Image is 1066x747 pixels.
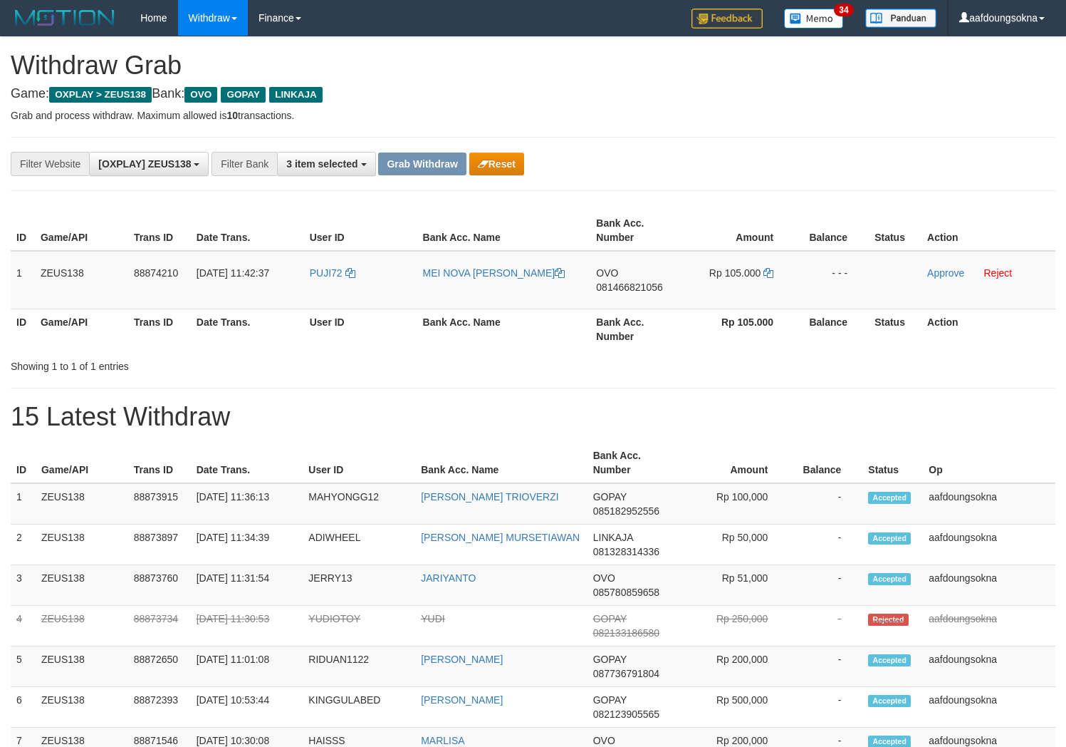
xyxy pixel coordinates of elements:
[303,565,415,606] td: JERRY13
[11,403,1055,431] h1: 15 Latest Withdraw
[417,210,591,251] th: Bank Acc. Name
[415,443,587,483] th: Bank Acc. Name
[36,525,128,565] td: ZEUS138
[923,646,1055,687] td: aafdoungsokna
[593,613,627,624] span: GOPAY
[789,646,862,687] td: -
[11,309,35,349] th: ID
[11,152,89,176] div: Filter Website
[303,525,415,565] td: ADIWHEEL
[36,606,128,646] td: ZEUS138
[593,546,659,557] span: Copy 081328314336 to clipboard
[98,158,191,170] span: [OXPLAY] ZEUS138
[11,443,36,483] th: ID
[197,267,269,279] span: [DATE] 11:42:37
[128,606,191,646] td: 88873734
[303,606,415,646] td: YUDIOTOY
[191,210,304,251] th: Date Trans.
[191,646,303,687] td: [DATE] 11:01:08
[593,735,615,746] span: OVO
[834,4,853,16] span: 34
[593,654,627,665] span: GOPAY
[789,525,862,565] td: -
[303,646,415,687] td: RIDUAN1122
[134,267,178,279] span: 88874210
[921,309,1055,349] th: Action
[36,565,128,606] td: ZEUS138
[304,210,417,251] th: User ID
[128,687,191,728] td: 88872393
[680,443,790,483] th: Amount
[128,525,191,565] td: 88873897
[593,505,659,517] span: Copy 085182952556 to clipboard
[590,309,684,349] th: Bank Acc. Number
[593,532,633,543] span: LINKAJA
[923,565,1055,606] td: aafdoungsokna
[310,267,355,279] a: PUJI72
[226,110,238,121] strong: 10
[593,491,627,503] span: GOPAY
[680,687,790,728] td: Rp 500,000
[795,309,869,349] th: Balance
[680,606,790,646] td: Rp 250,000
[923,443,1055,483] th: Op
[184,87,217,103] span: OVO
[596,267,618,279] span: OVO
[593,627,659,639] span: Copy 082133186580 to clipboard
[11,606,36,646] td: 4
[709,267,761,279] span: Rp 105.000
[128,483,191,525] td: 88873915
[128,646,191,687] td: 88872650
[590,210,684,251] th: Bank Acc. Number
[789,606,862,646] td: -
[868,654,911,666] span: Accepted
[417,309,591,349] th: Bank Acc. Name
[277,152,375,176] button: 3 item selected
[923,525,1055,565] td: aafdoungsokna
[795,251,869,309] td: - - -
[11,251,35,309] td: 1
[784,9,844,29] img: Button%20Memo.svg
[691,9,763,29] img: Feedback.jpg
[587,443,680,483] th: Bank Acc. Number
[593,668,659,679] span: Copy 087736791804 to clipboard
[303,687,415,728] td: KINGGULABED
[128,565,191,606] td: 88873760
[469,153,524,175] button: Reset
[191,606,303,646] td: [DATE] 11:30:53
[868,573,911,585] span: Accepted
[49,87,152,103] span: OXPLAY > ZEUS138
[35,251,128,309] td: ZEUS138
[421,572,476,584] a: JARIYANTO
[89,152,209,176] button: [OXPLAY] ZEUS138
[868,492,911,504] span: Accepted
[35,210,128,251] th: Game/API
[36,687,128,728] td: ZEUS138
[927,267,964,279] a: Approve
[378,153,466,175] button: Grab Withdraw
[983,267,1012,279] a: Reject
[593,709,659,720] span: Copy 082123905565 to clipboard
[11,87,1055,101] h4: Game: Bank:
[128,210,191,251] th: Trans ID
[593,587,659,598] span: Copy 085780859658 to clipboard
[191,483,303,525] td: [DATE] 11:36:13
[304,309,417,349] th: User ID
[303,443,415,483] th: User ID
[303,483,415,525] td: MAHYONGG12
[421,694,503,706] a: [PERSON_NAME]
[35,309,128,349] th: Game/API
[269,87,323,103] span: LINKAJA
[869,309,921,349] th: Status
[11,687,36,728] td: 6
[923,483,1055,525] td: aafdoungsokna
[680,525,790,565] td: Rp 50,000
[680,483,790,525] td: Rp 100,000
[680,646,790,687] td: Rp 200,000
[921,210,1055,251] th: Action
[421,613,444,624] a: YUDI
[421,654,503,665] a: [PERSON_NAME]
[684,210,795,251] th: Amount
[191,565,303,606] td: [DATE] 11:31:54
[128,443,191,483] th: Trans ID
